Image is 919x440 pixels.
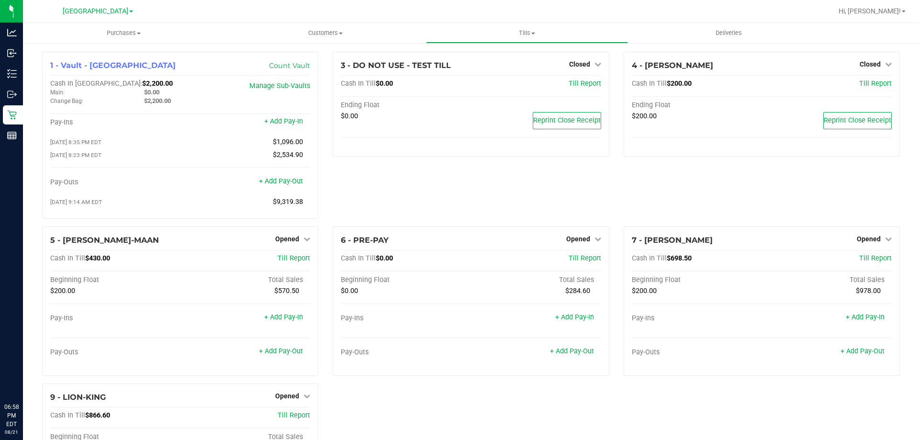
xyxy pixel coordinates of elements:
[565,287,590,295] span: $284.60
[259,177,303,185] a: + Add Pay-Out
[50,287,75,295] span: $200.00
[823,112,892,129] button: Reprint Close Receipt
[426,23,628,43] a: Tills
[341,348,471,357] div: Pay-Outs
[856,287,881,295] span: $978.00
[85,411,110,419] span: $866.60
[4,429,19,436] p: 08/21
[846,313,885,321] a: + Add Pay-In
[533,116,601,124] span: Reprint Close Receipt
[341,112,358,120] span: $0.00
[50,178,180,187] div: Pay-Outs
[273,198,303,206] span: $9,319.38
[50,199,102,205] span: [DATE] 9:14 AM EDT
[667,254,692,262] span: $698.50
[632,79,667,88] span: Cash In Till
[142,79,173,88] span: $2,200.00
[180,276,311,284] div: Total Sales
[50,276,180,284] div: Beginning Float
[632,348,762,357] div: Pay-Outs
[224,23,426,43] a: Customers
[859,254,892,262] a: Till Report
[632,101,762,110] div: Ending Float
[426,29,627,37] span: Tills
[85,254,110,262] span: $430.00
[628,23,829,43] a: Deliveries
[50,118,180,127] div: Pay-Ins
[7,131,17,140] inline-svg: Reports
[50,89,65,96] span: Main:
[50,254,85,262] span: Cash In Till
[50,393,106,402] span: 9 - LION-KING
[50,314,180,323] div: Pay-Ins
[264,117,303,125] a: + Add Pay-In
[7,110,17,120] inline-svg: Retail
[566,235,590,243] span: Opened
[859,79,892,88] a: Till Report
[555,313,594,321] a: + Add Pay-In
[632,112,657,120] span: $200.00
[341,276,471,284] div: Beginning Float
[50,79,142,88] span: Cash In [GEOGRAPHIC_DATA]:
[667,79,692,88] span: $200.00
[4,403,19,429] p: 06:58 PM EDT
[273,151,303,159] span: $2,534.90
[857,235,881,243] span: Opened
[278,411,310,419] a: Till Report
[50,61,176,70] span: 1 - Vault - [GEOGRAPHIC_DATA]
[569,254,601,262] a: Till Report
[10,363,38,392] iframe: Resource center
[341,254,376,262] span: Cash In Till
[259,347,303,355] a: + Add Pay-Out
[841,347,885,355] a: + Add Pay-Out
[376,79,393,88] span: $0.00
[50,98,83,104] span: Change Bag:
[7,90,17,99] inline-svg: Outbound
[50,152,101,158] span: [DATE] 8:23 PM EDT
[569,79,601,88] a: Till Report
[7,69,17,79] inline-svg: Inventory
[839,7,901,15] span: Hi, [PERSON_NAME]!
[703,29,755,37] span: Deliveries
[471,276,601,284] div: Total Sales
[341,61,451,70] span: 3 - DO NOT USE - TEST TILL
[762,276,892,284] div: Total Sales
[63,7,128,15] span: [GEOGRAPHIC_DATA]
[225,29,426,37] span: Customers
[278,254,310,262] a: Till Report
[144,89,159,96] span: $0.00
[50,411,85,419] span: Cash In Till
[23,23,224,43] a: Purchases
[50,139,101,146] span: [DATE] 8:35 PM EDT
[376,254,393,262] span: $0.00
[50,348,180,357] div: Pay-Outs
[23,29,224,37] span: Purchases
[632,287,657,295] span: $200.00
[341,287,358,295] span: $0.00
[632,236,713,245] span: 7 - [PERSON_NAME]
[860,60,881,68] span: Closed
[264,313,303,321] a: + Add Pay-In
[341,101,471,110] div: Ending Float
[632,254,667,262] span: Cash In Till
[7,48,17,58] inline-svg: Inbound
[269,61,310,70] a: Count Vault
[824,116,891,124] span: Reprint Close Receipt
[273,138,303,146] span: $1,096.00
[569,60,590,68] span: Closed
[632,276,762,284] div: Beginning Float
[275,392,299,400] span: Opened
[275,235,299,243] span: Opened
[50,236,159,245] span: 5 - [PERSON_NAME]-MAAN
[249,82,310,90] a: Manage Sub-Vaults
[274,287,299,295] span: $570.50
[341,79,376,88] span: Cash In Till
[632,314,762,323] div: Pay-Ins
[632,61,713,70] span: 4 - [PERSON_NAME]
